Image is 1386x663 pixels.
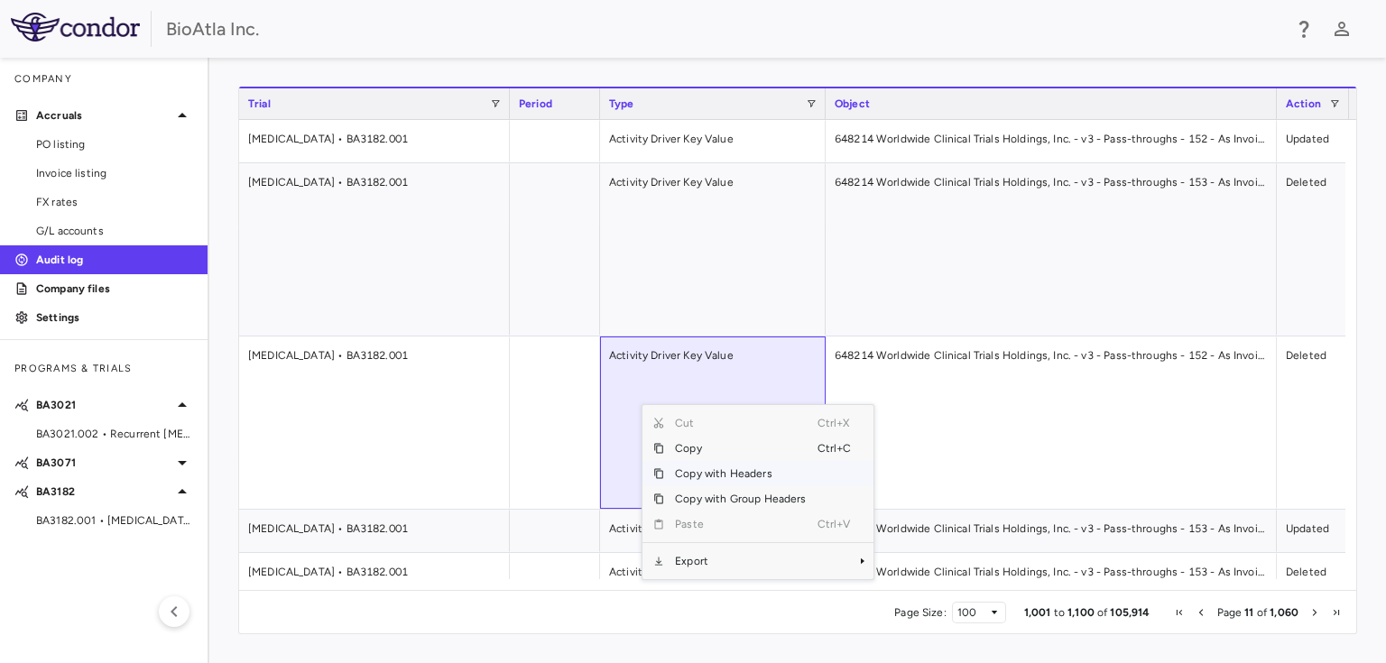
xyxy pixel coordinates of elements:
[36,194,193,210] span: FX rates
[1277,510,1349,552] div: Updated
[1331,607,1342,618] div: Last Page
[1097,606,1107,619] span: of
[1217,606,1243,619] span: Page
[1257,606,1267,619] span: of
[664,548,817,574] span: Export
[1286,97,1321,110] span: Action
[818,436,857,461] span: Ctrl+C
[826,510,1277,552] div: 648214 Worldwide Clinical Trials Holdings, Inc. - v3 - Pass-throughs - 153 - As Invoiced As occur...
[826,120,1277,162] div: 648214 Worldwide Clinical Trials Holdings, Inc. - v3 - Pass-throughs - 152 - As Invoiced As occur...
[664,511,817,537] span: Paste
[609,97,634,110] span: Type
[826,336,1277,509] div: 648214 Worldwide Clinical Trials Holdings, Inc. - v3 - Pass-throughs - 152 - As Invoiced As occur...
[818,410,857,436] span: Ctrl+X
[36,455,171,471] p: BA3071
[642,404,873,580] div: Context Menu
[600,120,826,162] div: Activity Driver Key Value
[36,512,193,529] span: BA3182.001 • [MEDICAL_DATA]
[1110,606,1150,619] span: 105,914
[239,336,510,509] div: [MEDICAL_DATA] • BA3182.001
[664,410,817,436] span: Cut
[1054,606,1065,619] span: to
[1244,606,1253,619] span: 11
[36,426,193,442] span: BA3021.002 • Recurrent [MEDICAL_DATA] of the Head and Neck
[36,252,193,268] p: Audit log
[664,461,817,486] span: Copy with Headers
[36,397,171,413] p: BA3021
[1277,336,1349,509] div: Deleted
[957,606,989,619] div: 100
[826,163,1277,336] div: 648214 Worldwide Clinical Trials Holdings, Inc. - v3 - Pass-throughs - 153 - As Invoiced As occur...
[1270,606,1298,619] span: 1,060
[519,97,552,110] span: Period
[36,107,171,124] p: Accruals
[894,606,947,619] div: Page Size:
[1024,606,1051,619] span: 1,001
[600,163,826,336] div: Activity Driver Key Value
[664,486,817,511] span: Copy with Group Headers
[818,511,857,537] span: Ctrl+V
[1174,607,1185,618] div: First Page
[600,510,826,552] div: Activity Driver Key Value
[600,336,826,509] div: Activity Driver Key Value
[952,602,1006,623] div: Page Size
[1196,607,1206,618] div: Previous Page
[1067,606,1095,619] span: 1,100
[1277,120,1349,162] div: Updated
[1309,607,1320,618] div: Next Page
[36,165,193,181] span: Invoice listing
[239,120,510,162] div: [MEDICAL_DATA] • BA3182.001
[36,223,193,239] span: G/L accounts
[36,136,193,152] span: PO listing
[36,483,171,500] p: BA3182
[11,13,140,41] img: logo-full-SnFGN8VE.png
[239,163,510,336] div: [MEDICAL_DATA] • BA3182.001
[248,97,271,110] span: Trial
[835,97,870,110] span: Object
[1277,163,1349,336] div: Deleted
[239,510,510,552] div: [MEDICAL_DATA] • BA3182.001
[664,436,817,461] span: Copy
[36,309,193,326] p: Settings
[36,281,193,297] p: Company files
[166,15,1281,42] div: BioAtla Inc.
